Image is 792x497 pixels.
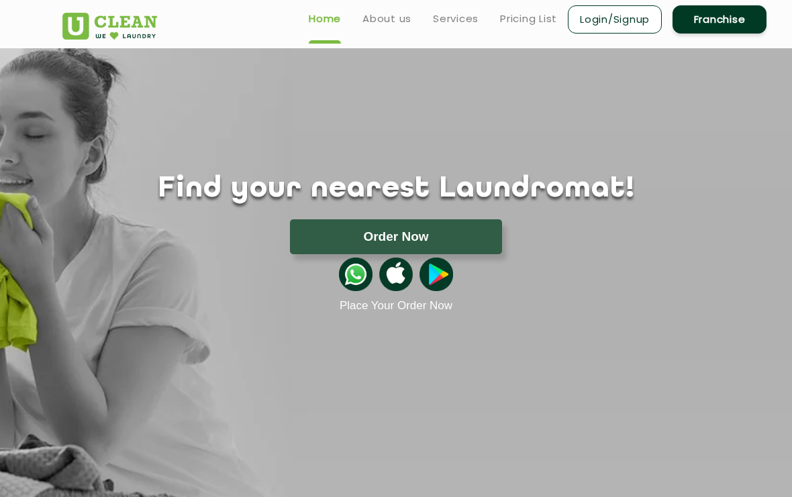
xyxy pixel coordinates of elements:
[500,11,557,27] a: Pricing List
[339,258,373,291] img: whatsappicon.png
[309,11,341,27] a: Home
[290,219,502,254] button: Order Now
[673,5,766,34] a: Franchise
[568,5,662,34] a: Login/Signup
[52,172,740,206] h1: Find your nearest Laundromat!
[433,11,479,27] a: Services
[340,299,452,313] a: Place Your Order Now
[419,258,453,291] img: playstoreicon.png
[362,11,411,27] a: About us
[62,13,157,40] img: UClean Laundry and Dry Cleaning
[379,258,413,291] img: apple-icon.png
